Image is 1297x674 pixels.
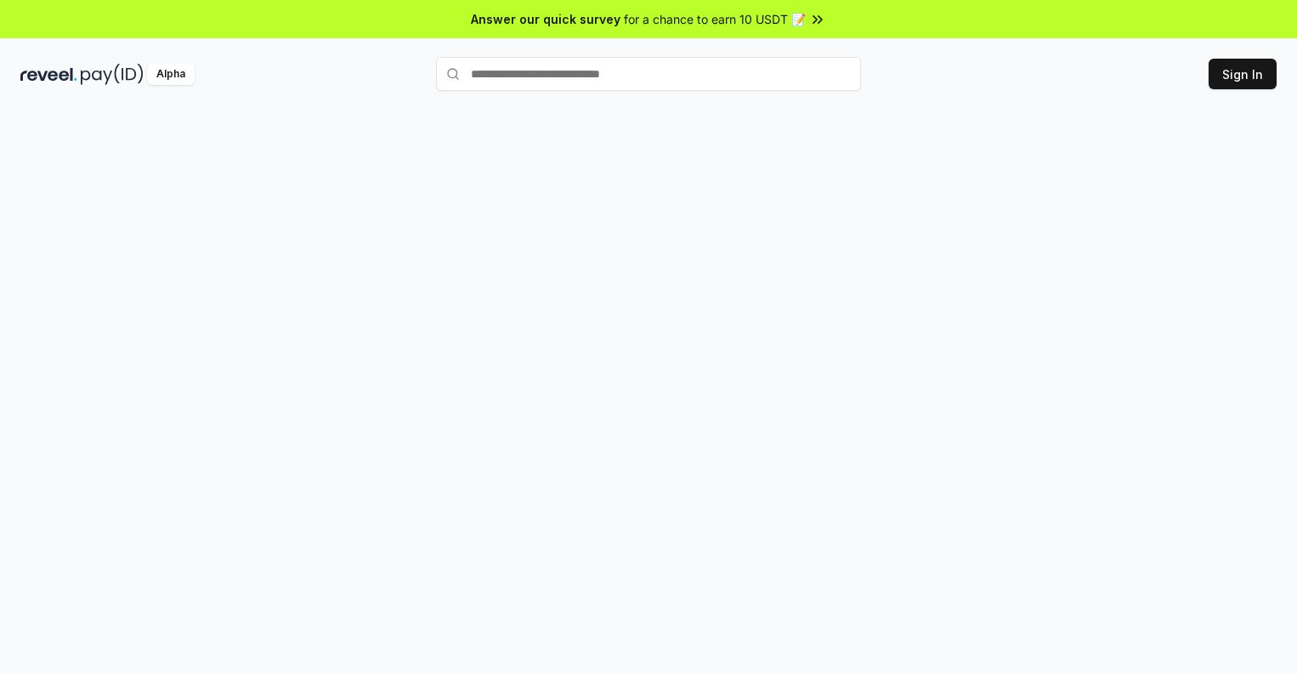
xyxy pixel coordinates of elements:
[81,64,144,85] img: pay_id
[471,10,620,28] span: Answer our quick survey
[147,64,195,85] div: Alpha
[624,10,806,28] span: for a chance to earn 10 USDT 📝
[1209,59,1277,89] button: Sign In
[20,64,77,85] img: reveel_dark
